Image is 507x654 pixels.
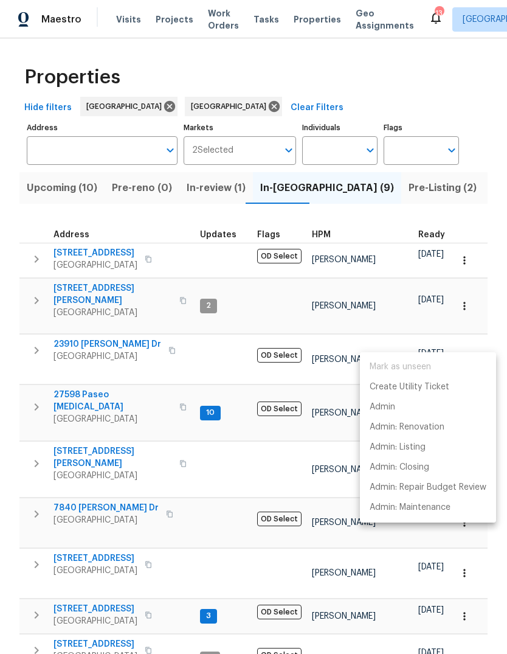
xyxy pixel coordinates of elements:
[370,501,450,514] p: Admin: Maintenance
[370,401,395,414] p: Admin
[370,481,486,494] p: Admin: Repair Budget Review
[370,461,429,474] p: Admin: Closing
[370,421,444,434] p: Admin: Renovation
[370,441,426,454] p: Admin: Listing
[370,381,449,394] p: Create Utility Ticket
